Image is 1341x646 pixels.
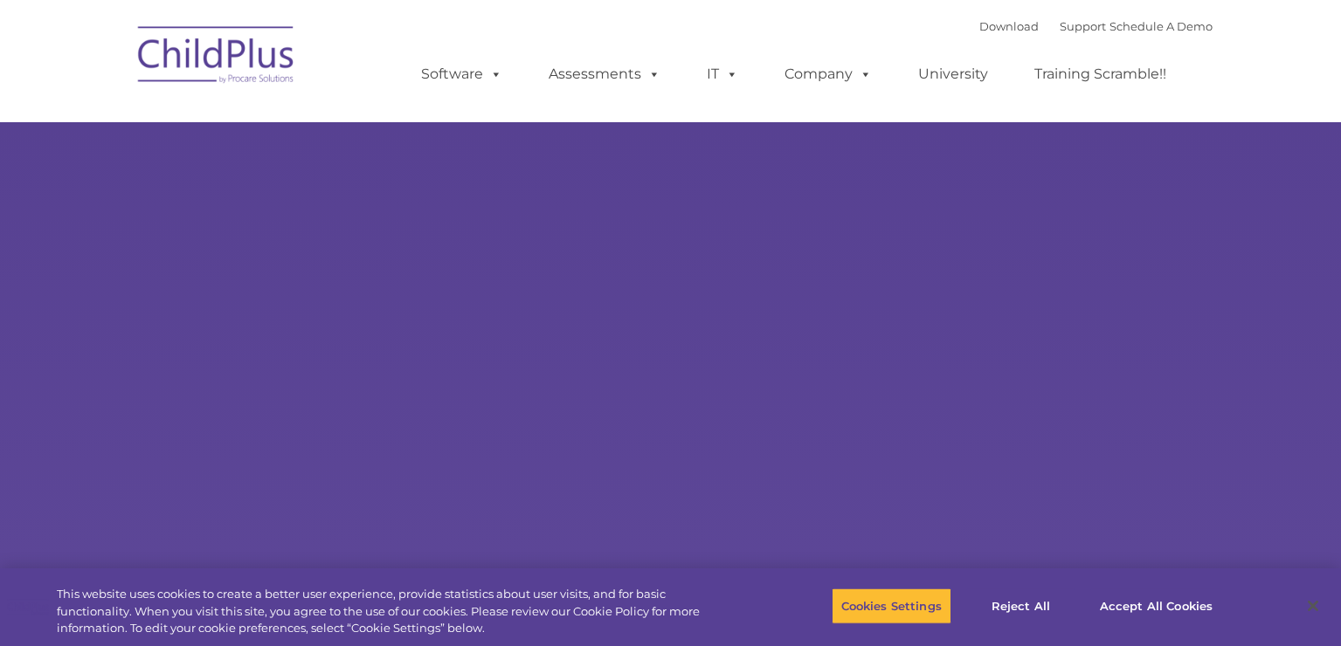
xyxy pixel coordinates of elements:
a: Company [767,57,889,92]
button: Reject All [966,588,1075,624]
a: Schedule A Demo [1109,19,1213,33]
font: | [979,19,1213,33]
a: Software [404,57,520,92]
a: Assessments [531,57,678,92]
a: Download [979,19,1039,33]
div: This website uses cookies to create a better user experience, provide statistics about user visit... [57,586,737,637]
a: Training Scramble!! [1017,57,1184,92]
button: Close [1294,587,1332,625]
img: ChildPlus by Procare Solutions [129,14,304,101]
a: University [901,57,1006,92]
button: Cookies Settings [832,588,951,624]
a: Support [1060,19,1106,33]
button: Accept All Cookies [1090,588,1222,624]
a: IT [689,57,756,92]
